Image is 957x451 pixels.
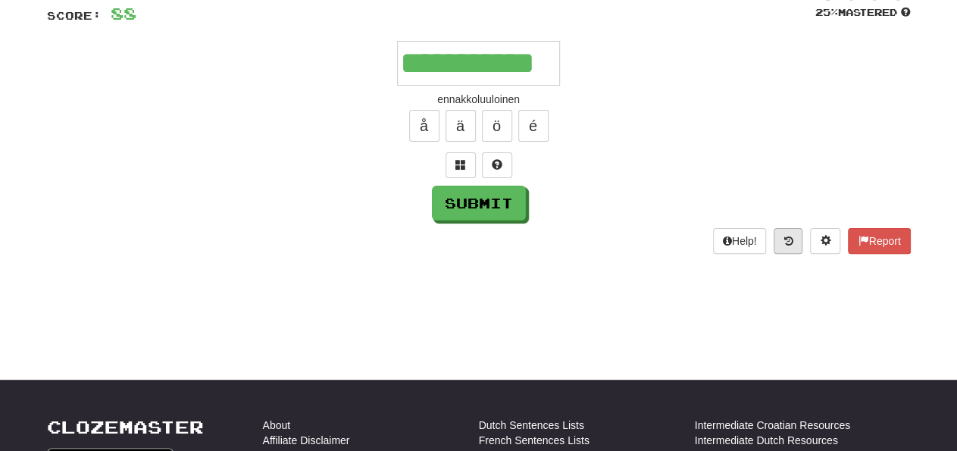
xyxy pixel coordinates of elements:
button: Switch sentence to multiple choice alt+p [446,152,476,178]
button: Single letter hint - you only get 1 per sentence and score half the points! alt+h [482,152,512,178]
span: 88 [111,4,136,23]
button: Submit [432,186,526,221]
a: Clozemaster [47,418,204,437]
button: å [409,110,439,142]
a: About [263,418,291,433]
div: ennakkoluuloinen [47,92,911,107]
button: Report [848,228,910,254]
div: Mastered [815,6,911,20]
a: Intermediate Dutch Resources [695,433,838,448]
button: ö [482,110,512,142]
span: 25 % [815,6,838,18]
a: Affiliate Disclaimer [263,433,350,448]
a: Dutch Sentences Lists [479,418,584,433]
a: French Sentences Lists [479,433,590,448]
button: é [518,110,549,142]
a: Intermediate Croatian Resources [695,418,850,433]
button: Round history (alt+y) [774,228,802,254]
span: Score: [47,9,102,22]
button: Help! [713,228,767,254]
button: ä [446,110,476,142]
